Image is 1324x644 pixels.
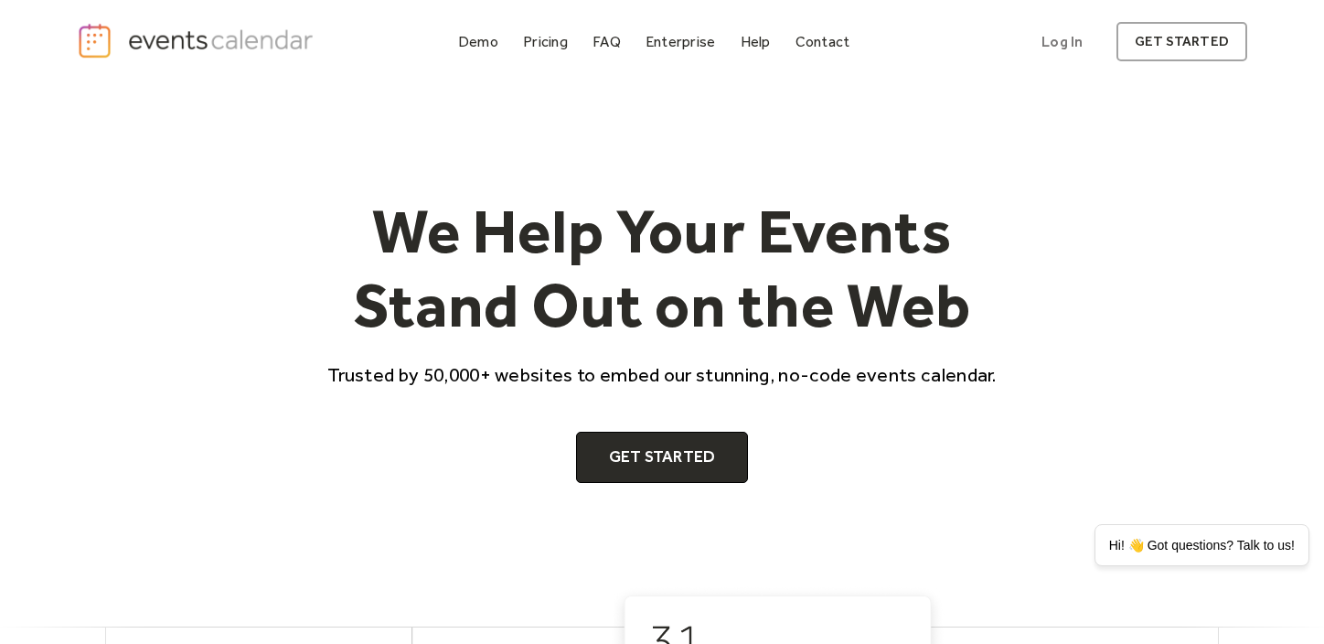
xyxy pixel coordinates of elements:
a: Demo [451,29,506,54]
a: Contact [788,29,858,54]
p: Trusted by 50,000+ websites to embed our stunning, no-code events calendar. [311,361,1013,388]
a: Pricing [516,29,575,54]
a: get started [1116,22,1247,61]
a: Help [733,29,778,54]
div: Help [741,37,771,47]
h1: We Help Your Events Stand Out on the Web [311,194,1013,343]
div: Contact [795,37,850,47]
a: Log In [1023,22,1101,61]
a: Get Started [576,432,749,483]
div: Demo [458,37,498,47]
a: FAQ [585,29,628,54]
div: Pricing [523,37,568,47]
div: FAQ [593,37,621,47]
div: Enterprise [646,37,715,47]
a: Enterprise [638,29,722,54]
